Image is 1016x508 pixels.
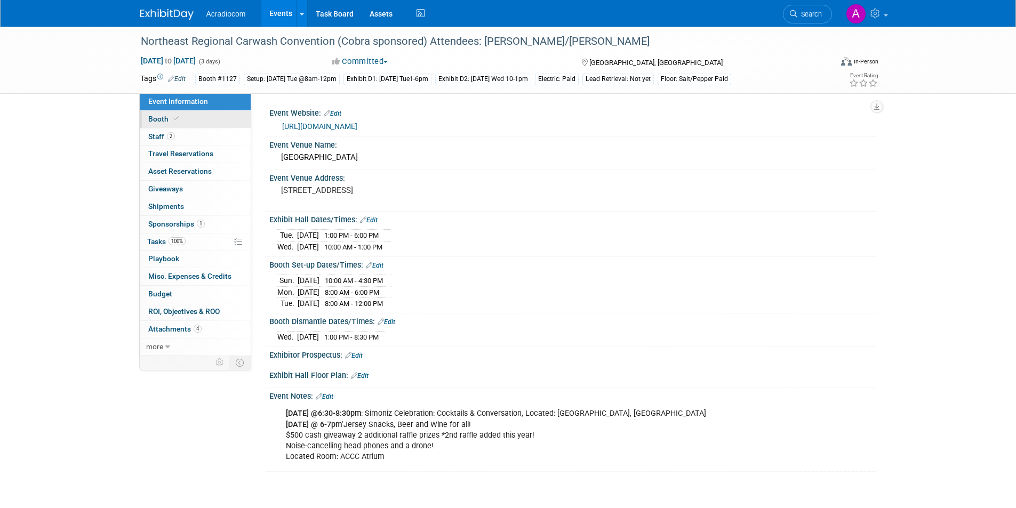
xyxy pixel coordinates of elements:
span: Booth [148,115,181,123]
span: 8:00 AM - 6:00 PM [325,288,379,296]
div: Exhibit D2: [DATE] Wed 10-1pm [435,74,531,85]
td: Wed. [277,241,297,253]
img: Format-Inperson.png [841,57,852,66]
td: [DATE] [297,241,319,253]
a: Attachments4 [140,321,251,338]
td: Wed. [277,332,297,343]
span: Budget [148,289,172,298]
td: Tags [140,73,186,85]
a: Sponsorships1 [140,216,251,233]
div: Event Notes: [269,388,876,402]
div: : Simoniz Celebration: Cocktails & Conversation, Located: [GEOGRAPHIC_DATA], [GEOGRAPHIC_DATA] 'J... [278,403,759,467]
span: 10:00 AM - 4:30 PM [325,277,383,285]
a: Search [783,5,832,23]
div: In-Person [853,58,878,66]
a: Edit [351,372,369,380]
span: 100% [169,237,186,245]
div: Booth Set-up Dates/Times: [269,257,876,271]
a: ROI, Objectives & ROO [140,303,251,320]
i: Booth reservation complete [173,116,179,122]
a: Budget [140,286,251,303]
div: Booth #1127 [195,74,240,85]
div: Exhibit D1: [DATE] Tue1-6pm [343,74,431,85]
span: ROI, Objectives & ROO [148,307,220,316]
span: Playbook [148,254,179,263]
div: Exhibit Hall Floor Plan: [269,367,876,381]
a: Edit [366,262,383,269]
span: Attachments [148,325,202,333]
span: [DATE] [DATE] [140,56,196,66]
span: Misc. Expenses & Credits [148,272,231,280]
b: [DATE] @ 6-7pm [286,420,342,429]
span: Tasks [147,237,186,246]
div: Event Rating [849,73,878,78]
pre: [STREET_ADDRESS] [281,186,510,195]
div: Setup: [DATE] Tue @8am-12pm [244,74,340,85]
a: Shipments [140,198,251,215]
span: 4 [194,325,202,333]
a: Edit [168,75,186,83]
td: [DATE] [297,332,319,343]
span: Sponsorships [148,220,205,228]
div: Lead Retrieval: Not yet [582,74,654,85]
td: Tue. [277,230,297,241]
a: Asset Reservations [140,163,251,180]
div: Exhibitor Prospectus: [269,347,876,361]
span: more [146,342,163,351]
a: Edit [378,318,395,326]
a: Edit [324,110,341,117]
span: [GEOGRAPHIC_DATA], [GEOGRAPHIC_DATA] [589,59,723,67]
td: Sun. [277,275,298,287]
span: 10:00 AM - 1:00 PM [324,243,382,251]
div: Exhibit Hall Dates/Times: [269,212,876,225]
a: [URL][DOMAIN_NAME] [282,122,357,131]
span: 1:00 PM - 8:30 PM [324,333,379,341]
span: Shipments [148,202,184,211]
a: Misc. Expenses & Credits [140,268,251,285]
div: Event Venue Name: [269,137,876,150]
div: [GEOGRAPHIC_DATA] [277,149,868,166]
button: Committed [329,56,392,67]
span: 8:00 AM - 12:00 PM [325,300,383,308]
div: Floor: Salt/Pepper Paid [658,74,731,85]
a: Tasks100% [140,233,251,251]
a: Travel Reservations [140,146,251,163]
a: Edit [345,352,363,359]
td: [DATE] [298,275,319,287]
td: [DATE] [298,286,319,298]
div: Booth Dismantle Dates/Times: [269,313,876,327]
a: Booth [140,111,251,128]
a: Giveaways [140,181,251,198]
td: Tue. [277,298,298,309]
div: Event Format [769,55,879,71]
div: Event Website: [269,105,876,119]
td: [DATE] [297,230,319,241]
a: Event Information [140,93,251,110]
span: Acradiocom [206,10,246,18]
a: more [140,338,251,356]
a: Playbook [140,251,251,268]
div: Northeast Regional Carwash Convention (Cobra sponsored) Attendees: [PERSON_NAME]/[PERSON_NAME] [137,32,816,51]
td: Personalize Event Tab Strip [211,356,229,369]
div: Electric: Paid [535,74,579,85]
td: [DATE] [298,298,319,309]
span: to [163,57,173,65]
b: [DATE] @6:30-8:30pm [286,409,361,418]
a: Edit [316,393,333,400]
a: Edit [360,216,378,224]
div: Event Venue Address: [269,170,876,183]
img: Amanda Nazarko [846,4,866,24]
td: Toggle Event Tabs [229,356,251,369]
span: 1:00 PM - 6:00 PM [324,231,379,239]
span: 2 [167,132,175,140]
span: Search [797,10,822,18]
a: Staff2 [140,128,251,146]
img: ExhibitDay [140,9,194,20]
span: Giveaways [148,184,183,193]
span: Travel Reservations [148,149,213,158]
span: Event Information [148,97,208,106]
td: Mon. [277,286,298,298]
span: (3 days) [198,58,220,65]
span: Staff [148,132,175,141]
span: 1 [197,220,205,228]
